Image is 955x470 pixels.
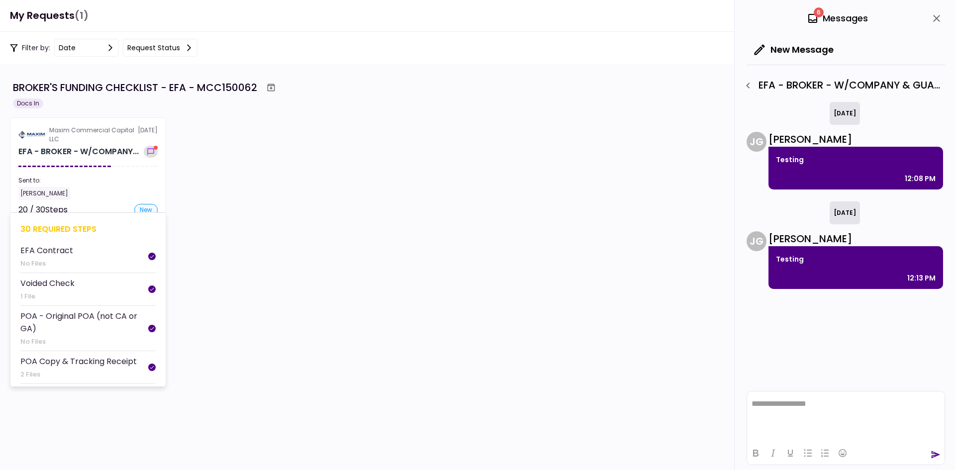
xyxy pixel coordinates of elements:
[13,80,257,95] div: BROKER'S FUNDING CHECKLIST - EFA - MCC150062
[20,259,73,269] div: No Files
[905,173,936,185] div: 12:08 PM
[776,154,936,166] p: Testing
[817,446,834,460] button: Numbered list
[747,391,945,441] iframe: Rich Text Area
[20,337,148,347] div: No Files
[20,244,73,257] div: EFA Contract
[49,126,138,144] div: Maxim Commercial Capital LLC
[134,204,158,216] div: new
[18,126,158,144] div: [DATE]
[768,132,943,147] div: [PERSON_NAME]
[764,446,781,460] button: Italic
[782,446,799,460] button: Underline
[20,370,137,379] div: 2 Files
[799,446,816,460] button: Bullet list
[18,204,68,216] div: 20 / 30 Steps
[747,132,766,152] div: J G
[18,187,70,200] div: [PERSON_NAME]
[928,10,945,27] button: close
[20,310,148,335] div: POA - Original POA (not CA or GA)
[747,37,842,63] button: New Message
[20,291,75,301] div: 1 File
[768,231,943,246] div: [PERSON_NAME]
[747,446,764,460] button: Bold
[59,42,76,53] div: date
[262,79,280,96] button: Archive workflow
[931,450,941,460] button: send
[830,201,860,224] div: [DATE]
[18,130,45,139] img: Partner logo
[834,446,851,460] button: Emojis
[10,39,197,57] div: Filter by:
[144,146,158,158] button: show-messages
[907,272,936,284] div: 12:13 PM
[776,253,936,265] p: Testing
[20,277,75,289] div: Voided Check
[747,231,766,251] div: J G
[10,5,89,26] h1: My Requests
[20,355,137,368] div: POA Copy & Tracking Receipt
[830,102,860,125] div: [DATE]
[123,39,197,57] button: Request status
[54,39,119,57] button: date
[740,77,945,94] div: EFA - BROKER - W/COMPANY & GUARANTOR - FUNDING CHECKLIST - Debtor Sales Tax Treatment
[807,11,868,26] div: Messages
[20,223,156,235] div: 30 required steps
[13,98,43,108] div: Docs In
[18,146,139,158] div: EFA - BROKER - W/COMPANY & GUARANTOR - FUNDING CHECKLIST
[75,5,89,26] span: (1)
[814,7,824,17] span: 6
[18,176,158,185] div: Sent to:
